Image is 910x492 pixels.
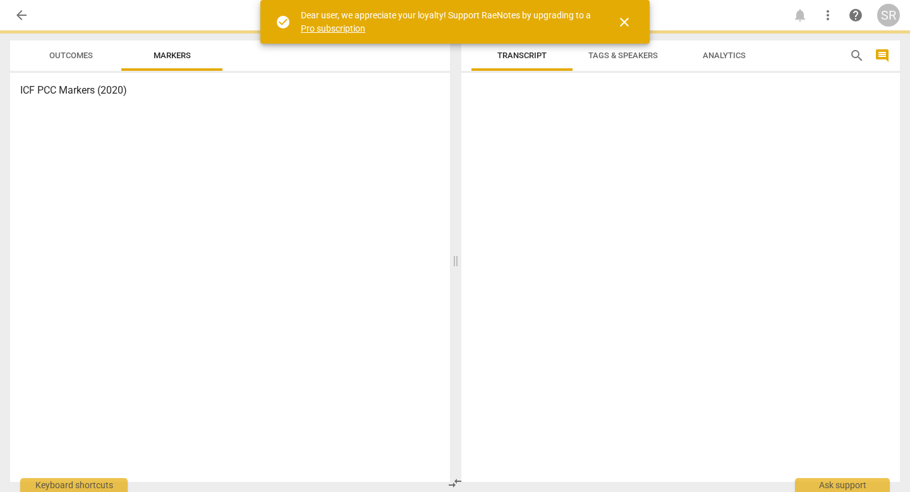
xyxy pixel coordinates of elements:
[154,51,191,60] span: Markers
[20,478,128,492] div: Keyboard shortcuts
[703,51,746,60] span: Analytics
[14,8,29,23] span: arrow_back
[849,48,864,63] span: search
[301,23,365,34] a: Pro subscription
[872,46,892,66] button: Show/Hide comments
[848,8,863,23] span: help
[49,51,93,60] span: Outcomes
[497,51,547,60] span: Transcript
[588,51,658,60] span: Tags & Speakers
[877,4,900,27] button: SR
[276,15,291,30] span: check_circle
[301,9,594,35] div: Dear user, we appreciate your loyalty! Support RaeNotes by upgrading to a
[795,478,890,492] div: Ask support
[609,7,640,37] button: Close
[617,15,632,30] span: close
[20,83,440,98] h3: ICF PCC Markers (2020)
[820,8,835,23] span: more_vert
[844,4,867,27] a: Help
[875,48,890,63] span: comment
[847,46,867,66] button: Search
[447,476,463,491] span: compare_arrows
